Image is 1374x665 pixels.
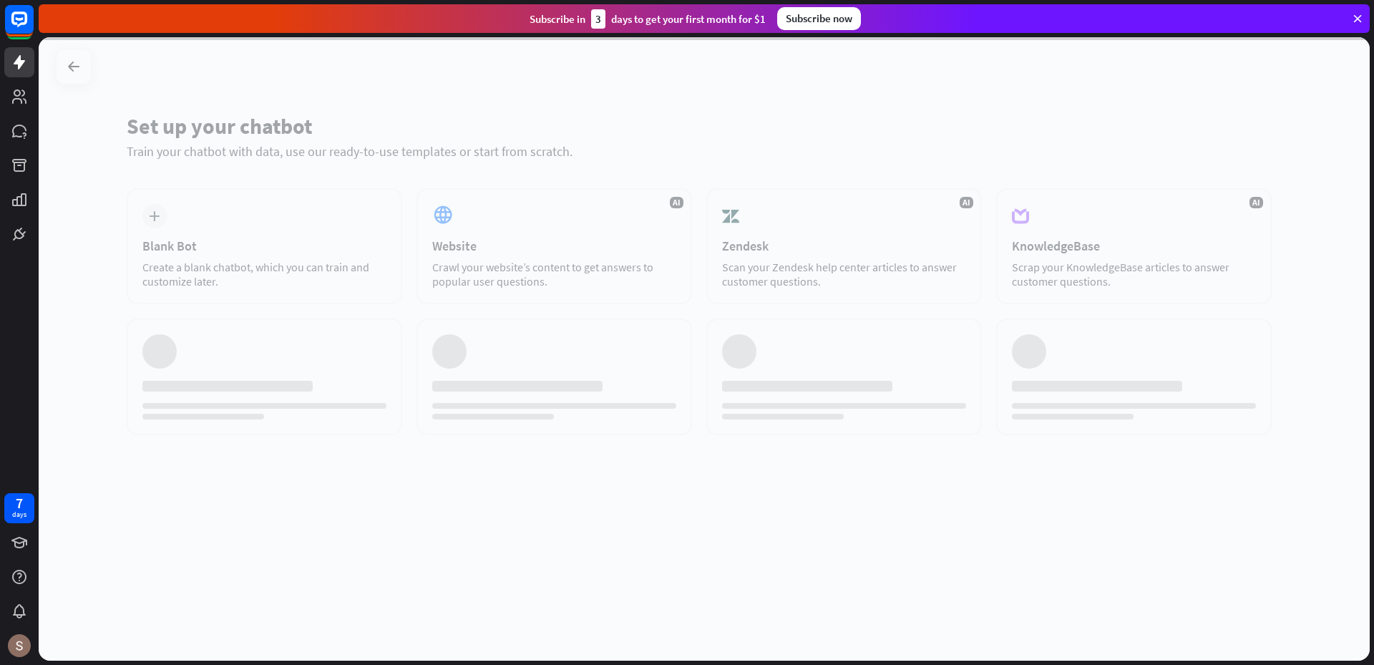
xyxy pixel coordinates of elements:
[4,493,34,523] a: 7 days
[777,7,861,30] div: Subscribe now
[591,9,605,29] div: 3
[12,510,26,520] div: days
[16,497,23,510] div: 7
[530,9,766,29] div: Subscribe in days to get your first month for $1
